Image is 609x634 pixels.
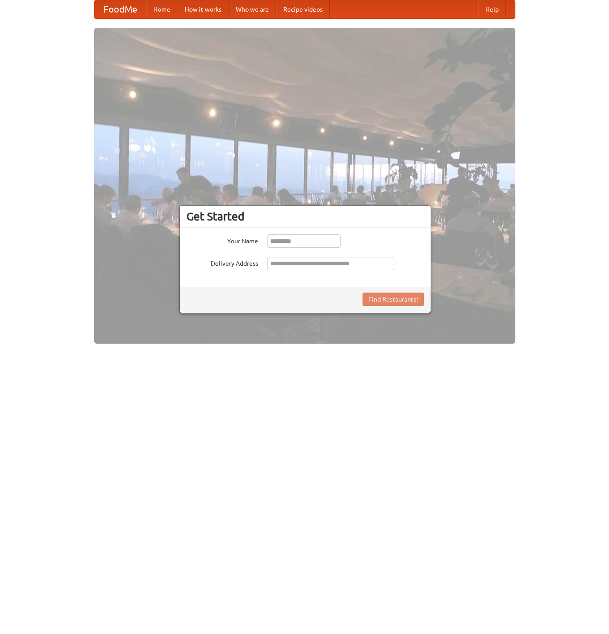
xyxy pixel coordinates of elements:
[276,0,330,18] a: Recipe videos
[186,257,258,268] label: Delivery Address
[229,0,276,18] a: Who we are
[177,0,229,18] a: How it works
[478,0,506,18] a: Help
[95,0,146,18] a: FoodMe
[146,0,177,18] a: Home
[186,210,424,223] h3: Get Started
[363,293,424,306] button: Find Restaurants!
[186,234,258,246] label: Your Name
